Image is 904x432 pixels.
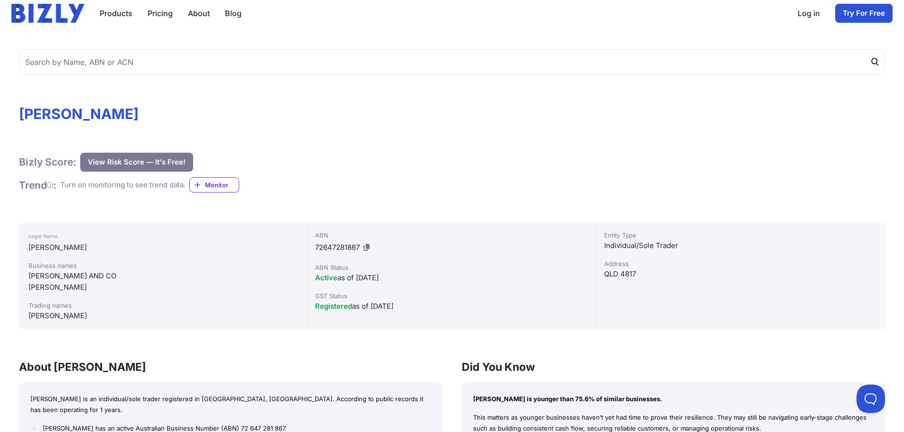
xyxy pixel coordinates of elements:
a: About [188,8,210,19]
div: Turn on monitoring to see trend data. [60,180,186,191]
div: GST Status [315,291,588,301]
div: Business names [28,261,298,270]
div: [PERSON_NAME] [28,310,298,322]
div: [PERSON_NAME] AND CO [28,270,298,282]
div: ABN Status [315,263,588,272]
p: [PERSON_NAME] is younger than 75.6% of similar businesses. [473,394,874,404]
div: Trading names [28,301,298,310]
div: [PERSON_NAME] [28,282,298,293]
span: Monitor [205,180,239,190]
h1: Trend : [19,179,56,192]
div: QLD 4817 [604,268,877,280]
a: Monitor [189,177,239,193]
div: [PERSON_NAME] [28,242,298,253]
span: Registered [315,302,352,311]
p: [PERSON_NAME] is an individual/sole trader registered in [GEOGRAPHIC_DATA], [GEOGRAPHIC_DATA]. Ac... [30,394,431,415]
div: Individual/Sole Trader [604,240,877,251]
div: Entity Type [604,230,877,240]
div: ABN [315,230,588,240]
a: Log in [798,8,820,19]
input: Search by Name, ABN or ACN [19,49,885,75]
div: as of [DATE] [315,301,588,312]
div: as of [DATE] [315,272,588,284]
h3: Did You Know [462,359,885,375]
div: Legal Name [28,230,298,242]
span: 72647281867 [315,243,360,252]
button: Products [100,8,132,19]
h3: About [PERSON_NAME] [19,359,443,375]
a: Try For Free [835,4,893,23]
a: Pricing [148,8,173,19]
span: Active [315,273,337,282]
h1: [PERSON_NAME] [19,105,885,122]
h1: Bizly Score: [19,156,76,168]
button: View Risk Score — It's Free! [80,153,193,172]
div: Address [604,259,877,268]
iframe: Toggle Customer Support [857,385,885,413]
a: Blog [225,8,242,19]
